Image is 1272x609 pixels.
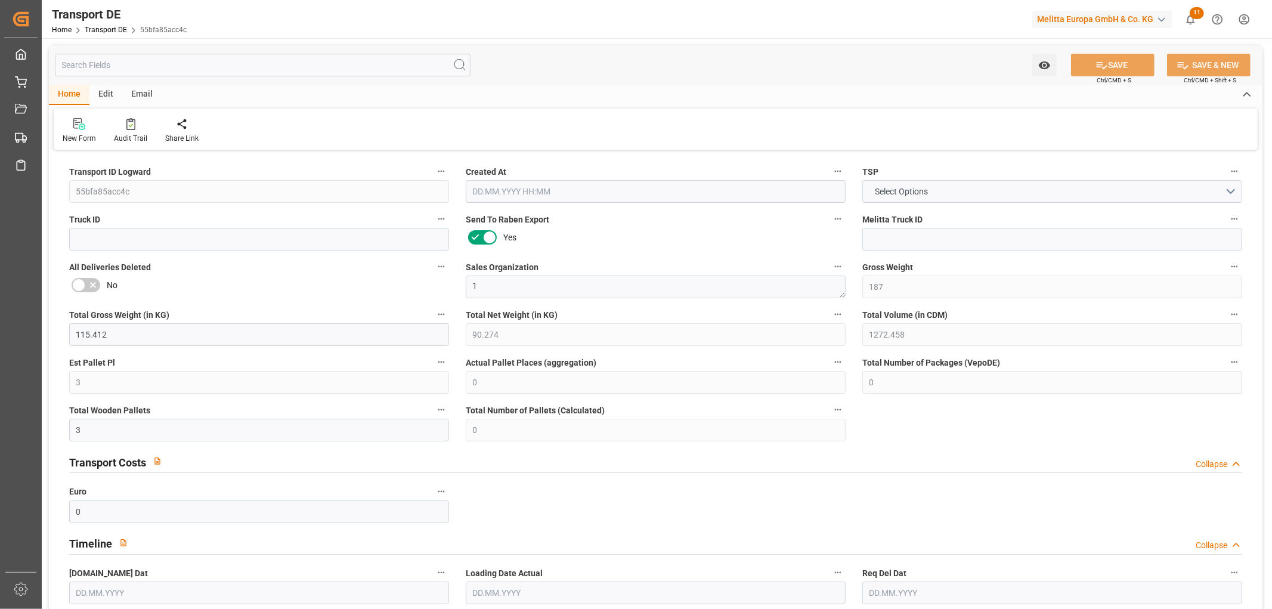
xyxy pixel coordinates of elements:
button: Help Center [1204,6,1231,33]
button: Send To Raben Export [830,211,846,227]
div: Collapse [1196,458,1227,471]
input: DD.MM.YYYY HH:MM [466,180,846,203]
span: Created At [466,166,506,178]
span: Loading Date Actual [466,567,543,580]
span: Melitta Truck ID [862,214,923,226]
button: All Deliveries Deleted [434,259,449,274]
button: Est Pallet Pl [434,354,449,370]
span: All Deliveries Deleted [69,261,151,274]
button: TSP [1227,163,1242,179]
span: TSP [862,166,878,178]
span: Transport ID Logward [69,166,151,178]
button: Total Wooden Pallets [434,402,449,418]
button: Melitta Europa GmbH & Co. KG [1032,8,1177,30]
input: DD.MM.YYYY [862,582,1242,604]
button: show 11 new notifications [1177,6,1204,33]
button: Total Gross Weight (in KG) [434,307,449,322]
div: Melitta Europa GmbH & Co. KG [1032,11,1172,28]
span: Total Net Weight (in KG) [466,309,558,321]
button: Melitta Truck ID [1227,211,1242,227]
span: Est Pallet Pl [69,357,115,369]
button: Euro [434,484,449,499]
button: Transport ID Logward [434,163,449,179]
h2: Transport Costs [69,455,146,471]
button: open menu [1032,54,1057,76]
h2: Timeline [69,536,112,552]
span: Total Wooden Pallets [69,404,150,417]
div: Email [122,85,162,105]
div: Audit Trail [114,133,147,144]
button: Sales Organization [830,259,846,274]
button: [DOMAIN_NAME] Dat [434,565,449,580]
input: DD.MM.YYYY [69,582,449,604]
button: View description [146,450,169,472]
span: Total Number of Packages (VepoDE) [862,357,1000,369]
div: Collapse [1196,539,1227,552]
div: Edit [89,85,122,105]
button: Actual Pallet Places (aggregation) [830,354,846,370]
span: Send To Raben Export [466,214,549,226]
button: Total Net Weight (in KG) [830,307,846,322]
button: Loading Date Actual [830,565,846,580]
span: [DOMAIN_NAME] Dat [69,567,148,580]
span: Total Volume (in CDM) [862,309,948,321]
button: Total Volume (in CDM) [1227,307,1242,322]
span: 11 [1190,7,1204,19]
span: Truck ID [69,214,100,226]
span: Ctrl/CMD + S [1097,76,1131,85]
button: Req Del Dat [1227,565,1242,580]
span: Yes [503,231,516,244]
span: Total Number of Pallets (Calculated) [466,404,605,417]
span: No [107,279,117,292]
span: Euro [69,486,86,498]
div: New Form [63,133,96,144]
button: Total Number of Pallets (Calculated) [830,402,846,418]
input: Search Fields [55,54,471,76]
div: Share Link [165,133,199,144]
span: Gross Weight [862,261,913,274]
button: open menu [862,180,1242,203]
a: Transport DE [85,26,127,34]
div: Transport DE [52,5,187,23]
button: SAVE & NEW [1167,54,1251,76]
span: Ctrl/CMD + Shift + S [1184,76,1236,85]
span: Req Del Dat [862,567,906,580]
button: SAVE [1071,54,1155,76]
span: Select Options [869,186,934,198]
button: Truck ID [434,211,449,227]
textarea: 1 [466,276,846,298]
button: Total Number of Packages (VepoDE) [1227,354,1242,370]
button: View description [112,531,135,554]
a: Home [52,26,72,34]
span: Total Gross Weight (in KG) [69,309,169,321]
div: Home [49,85,89,105]
span: Sales Organization [466,261,538,274]
button: Gross Weight [1227,259,1242,274]
span: Actual Pallet Places (aggregation) [466,357,596,369]
input: DD.MM.YYYY [466,582,846,604]
button: Created At [830,163,846,179]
